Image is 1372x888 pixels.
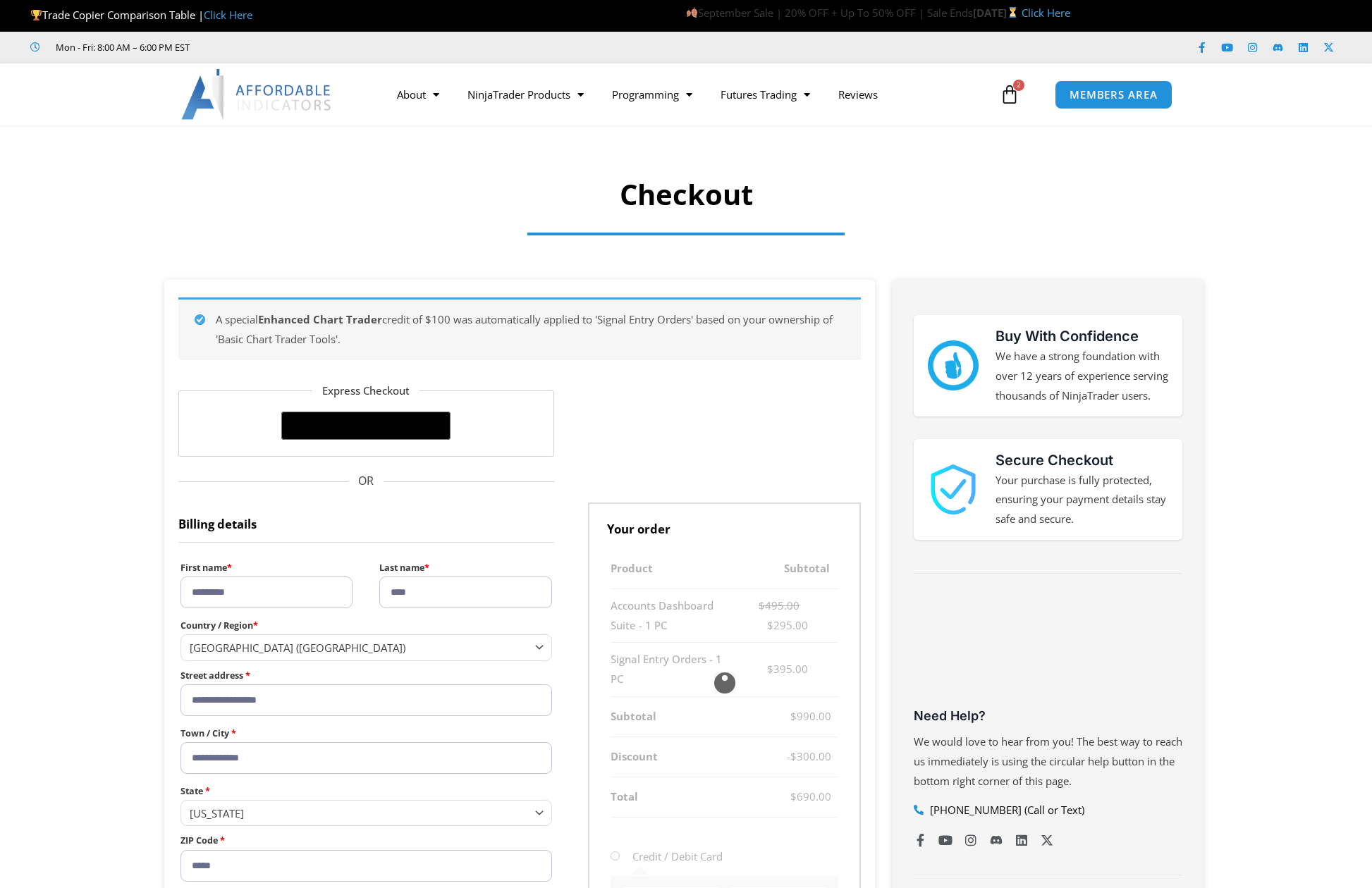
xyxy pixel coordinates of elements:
h1: Checkout [219,175,1153,214]
h3: Secure Checkout [996,450,1169,471]
p: Your purchase is fully protected, ensuring your payment details stay safe and secure. [996,471,1169,530]
label: First name [180,559,353,576]
img: ⏳ [1007,7,1018,18]
a: Programming [598,78,706,111]
label: ZIP Code [180,832,552,849]
a: Click Here [1022,6,1070,20]
span: Trade Copier Comparison Table | [30,8,252,22]
h3: Your order [588,502,861,549]
strong: Enhanced Chart Trader [258,312,382,326]
img: 🏆 [31,10,42,20]
span: State [180,800,552,826]
label: Last name [379,559,551,576]
button: Buy with GPay [281,412,451,440]
legend: Express Checkout [312,381,419,401]
label: Street address [180,667,552,684]
nav: Menu [383,78,996,111]
label: Town / City [180,724,552,742]
span: MEMBERS AREA [1070,90,1158,100]
h3: Need Help? [914,708,1182,724]
a: Reviews [824,78,892,111]
span: [PHONE_NUMBER] (Call or Text) [926,801,1084,820]
h3: Billing details [178,502,554,543]
h3: Buy With Confidence [996,326,1169,347]
a: Click Here [204,8,252,22]
span: September Sale | 20% OFF + Up To 50% OFF | Sale Ends [686,6,973,20]
iframe: Customer reviews powered by Trustpilot [209,40,421,54]
img: 🍂 [687,7,697,18]
span: Georgia [190,806,530,820]
span: United States (US) [190,641,530,655]
p: We have a strong foundation with over 12 years of experience serving thousands of NinjaTrader users. [996,347,1169,406]
div: A special credit of $100 was automatically applied to 'Signal Entry Orders' based on your ownersh... [178,297,861,360]
img: 1000913 | Affordable Indicators – NinjaTrader [928,464,978,514]
label: Country / Region [180,617,552,634]
a: 2 [979,74,1041,115]
a: MEMBERS AREA [1055,80,1172,109]
span: We would love to hear from you! The best way to reach us immediately is using the circular help b... [914,734,1182,788]
span: OR [178,471,554,492]
span: 2 [1013,80,1024,91]
a: About [383,78,453,111]
a: Futures Trading [706,78,824,111]
span: Country / Region [180,634,552,660]
iframe: Customer reviews powered by Trustpilot [914,598,1182,704]
strong: [DATE] [973,6,1022,20]
img: mark thumbs good 43913 | Affordable Indicators – NinjaTrader [928,340,978,390]
span: Mon - Fri: 8:00 AM – 6:00 PM EST [52,39,190,56]
label: State [180,782,552,800]
a: NinjaTrader Products [453,78,598,111]
img: LogoAI | Affordable Indicators – NinjaTrader [181,69,333,120]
